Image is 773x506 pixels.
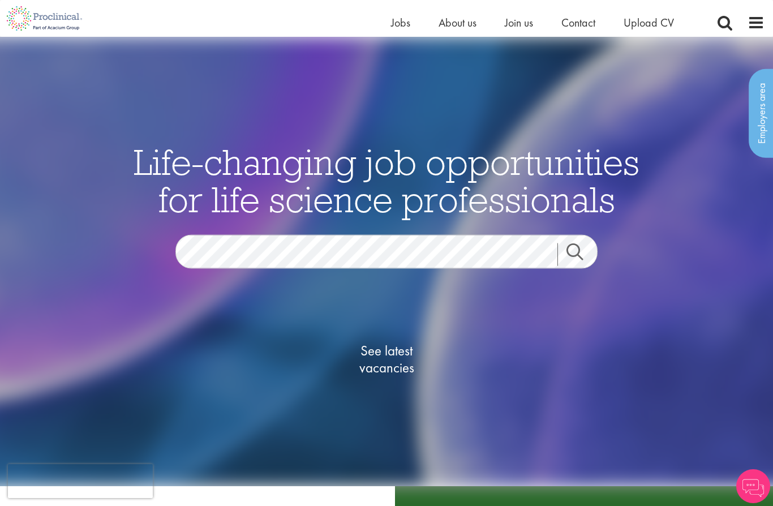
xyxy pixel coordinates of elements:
[391,15,410,30] a: Jobs
[624,15,674,30] a: Upload CV
[736,469,770,503] img: Chatbot
[557,243,606,265] a: Job search submit button
[330,342,443,376] span: See latest vacancies
[505,15,533,30] a: Join us
[439,15,476,30] a: About us
[8,464,153,498] iframe: reCAPTCHA
[561,15,595,30] a: Contact
[330,297,443,421] a: See latestvacancies
[134,139,639,221] span: Life-changing job opportunities for life science professionals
